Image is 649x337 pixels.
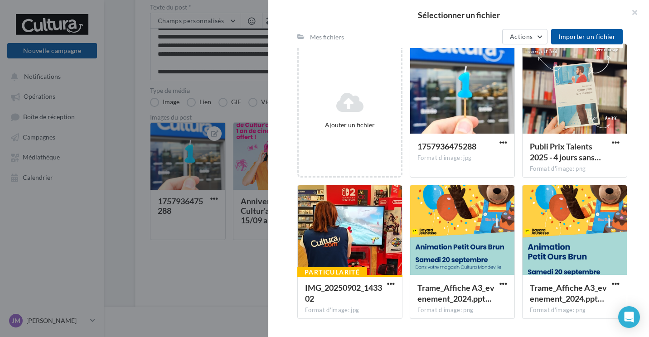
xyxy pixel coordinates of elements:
[530,165,620,173] div: Format d'image: png
[302,120,397,130] div: Ajouter un fichier
[305,283,382,303] span: IMG_20250902_143302
[305,306,395,314] div: Format d'image: jpg
[297,267,367,277] div: Particularité
[558,33,615,40] span: Importer un fichier
[530,141,601,162] span: Publi Prix Talents 2025 - 4 jours sans ma mère
[551,29,623,44] button: Importer un fichier
[417,141,476,151] span: 1757936475288
[417,306,507,314] div: Format d'image: png
[310,33,344,42] div: Mes fichiers
[283,11,634,19] h2: Sélectionner un fichier
[510,33,533,40] span: Actions
[417,154,507,162] div: Format d'image: jpg
[502,29,547,44] button: Actions
[530,283,607,303] span: Trame_Affiche A3_evenement_2024.pptx (32)
[530,306,620,314] div: Format d'image: png
[618,306,640,328] div: Open Intercom Messenger
[417,283,494,303] span: Trame_Affiche A3_evenement_2024.pptx (33)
